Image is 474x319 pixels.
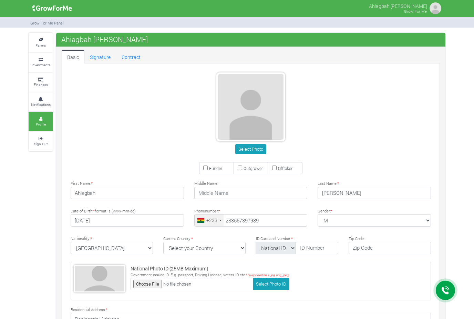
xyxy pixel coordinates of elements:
p: Ahiagbah [PERSON_NAME] [369,1,427,10]
small: Notifications [31,102,51,107]
input: Zip Code [349,242,431,254]
small: Grow For Me Panel [30,20,64,26]
button: Select Photo [235,144,266,154]
a: Signature [84,50,116,63]
input: Last Name [318,187,431,199]
strong: National Photo ID (25MB Maximum) [131,265,208,272]
input: First Name [71,187,184,199]
small: Farms [35,43,46,48]
span: Ahiagbah [PERSON_NAME] [60,32,150,46]
a: Contract [116,50,146,63]
img: growforme image [30,1,74,15]
input: Funder [203,166,208,170]
input: Middle Name [194,187,308,199]
label: Residential Address: [71,307,107,313]
small: Offtaker [278,166,292,171]
small: Sign Out [34,141,48,146]
input: ID Number [296,242,338,254]
label: Phonenumber: [194,208,220,214]
a: Farms [29,33,53,52]
label: Middle Name: [194,181,218,187]
small: Investments [31,62,50,67]
a: Notifications [29,92,53,111]
small: Outgrower [244,166,263,171]
small: Profile [36,122,46,127]
input: Offtaker [272,166,277,170]
p: Government issued ID. E.g. passport, Driving License, voters ID etc [131,272,289,278]
label: Date of Birth: format is (yyyy-mm-dd) [71,208,136,214]
small: Grow For Me [404,9,427,14]
a: Profile [29,112,53,131]
a: Investments [29,53,53,72]
input: Phone Number [194,214,308,227]
a: Basic [62,50,84,63]
label: Gender: [318,208,332,214]
div: +233 [206,217,217,224]
a: Sign Out [29,132,53,151]
a: Finances [29,73,53,92]
input: Type Date of Birth (YYYY-MM-DD) [71,214,184,227]
label: First Name: [71,181,93,187]
img: growforme image [429,1,442,15]
small: Finances [34,82,48,87]
input: Outgrower [238,166,242,170]
label: Current Country: [163,236,193,242]
div: Ghana (Gaana): +233 [195,215,224,226]
button: Select Photo ID [253,278,289,290]
i: * (supported files .jpg, png, jpeg) [245,273,289,277]
label: Nationality: [71,236,92,242]
label: Last Name: [318,181,339,187]
label: ID Card and Number: [256,236,293,242]
label: Zip Code: [349,236,364,242]
small: Funder [209,166,222,171]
